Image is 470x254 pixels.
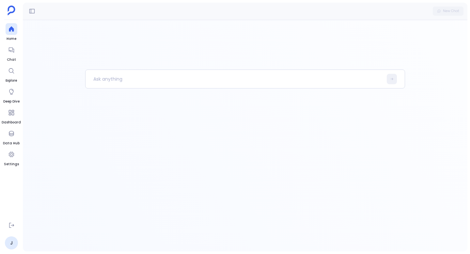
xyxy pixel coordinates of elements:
[5,236,18,249] a: J
[2,107,21,125] a: Dashboard
[6,65,17,83] a: Explore
[6,44,17,62] a: Chat
[3,99,20,104] span: Deep Dive
[3,128,20,146] a: Data Hub
[6,23,17,41] a: Home
[3,86,20,104] a: Deep Dive
[6,57,17,62] span: Chat
[6,78,17,83] span: Explore
[2,120,21,125] span: Dashboard
[6,36,17,41] span: Home
[4,149,19,167] a: Settings
[4,162,19,167] span: Settings
[8,6,15,15] img: petavue logo
[3,141,20,146] span: Data Hub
